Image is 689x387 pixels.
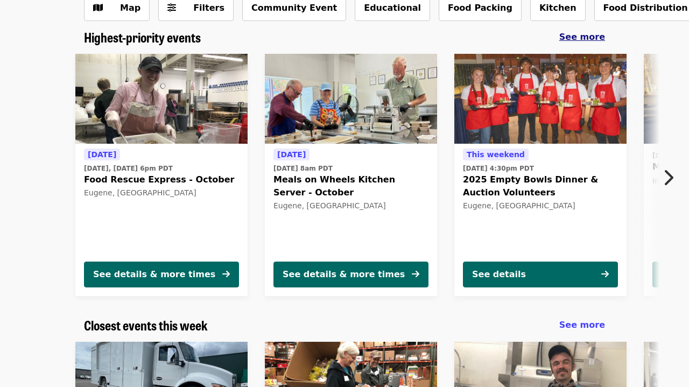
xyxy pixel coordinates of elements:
div: Closest events this week [75,318,614,333]
button: Next item [653,163,689,193]
i: map icon [93,3,103,13]
button: See details & more times [273,262,428,287]
div: See details & more times [283,268,405,281]
span: This weekend [467,150,525,159]
span: See more [559,32,605,42]
div: Eugene, [GEOGRAPHIC_DATA] [273,201,428,210]
a: See details for "Meals on Wheels Kitchen Server - October" [265,54,437,296]
span: [DATE] [277,150,306,159]
span: Map [120,3,140,13]
time: [DATE], [DATE] 6pm PDT [84,164,173,173]
img: Meals on Wheels Kitchen Server - October organized by FOOD For Lane County [265,54,437,144]
span: Filters [193,3,224,13]
i: sliders-h icon [167,3,176,13]
i: arrow-right icon [222,269,230,279]
a: See details for "2025 Empty Bowls Dinner & Auction Volunteers" [454,54,627,296]
button: See details & more times [84,262,239,287]
span: Highest-priority events [84,27,201,46]
time: [DATE] 4:30pm PDT [463,164,534,173]
span: See more [559,320,605,330]
img: Food Rescue Express - October organized by FOOD For Lane County [75,54,248,144]
div: See details [472,268,526,281]
a: See more [559,31,605,44]
a: Highest-priority events [84,30,201,45]
i: arrow-right icon [412,269,419,279]
div: See details & more times [93,268,215,281]
a: See details for "Food Rescue Express - October" [75,54,248,296]
button: See details [463,262,618,287]
a: See more [559,319,605,332]
i: arrow-right icon [601,269,609,279]
div: Eugene, [GEOGRAPHIC_DATA] [463,201,618,210]
span: Closest events this week [84,315,208,334]
img: 2025 Empty Bowls Dinner & Auction Volunteers organized by FOOD For Lane County [454,54,627,144]
div: Highest-priority events [75,30,614,45]
a: Closest events this week [84,318,208,333]
i: chevron-right icon [663,167,673,188]
time: [DATE] 8am PDT [273,164,333,173]
div: Eugene, [GEOGRAPHIC_DATA] [84,188,239,198]
span: Food Rescue Express - October [84,173,239,186]
span: Meals on Wheels Kitchen Server - October [273,173,428,199]
span: [DATE] [88,150,116,159]
span: 2025 Empty Bowls Dinner & Auction Volunteers [463,173,618,199]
